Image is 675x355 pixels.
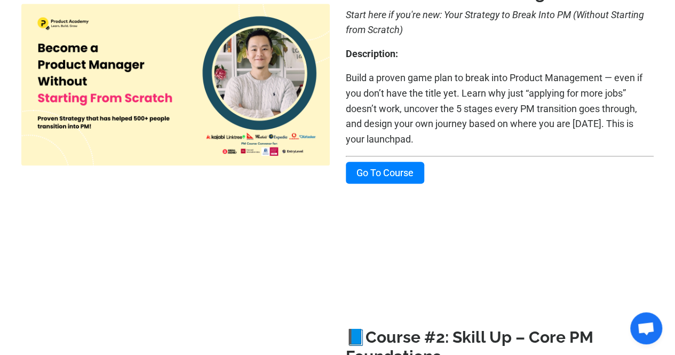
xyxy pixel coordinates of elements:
b: Description: [346,48,398,59]
a: Go To Course [346,162,424,184]
p: Build a proven game plan to break into Product Management — even if you don’t have the title yet.... [346,70,654,147]
div: Open chat [630,312,662,344]
img: cf5b4f5-4ff4-63b-cf6a-50f800045db_11.png [21,4,330,165]
i: Start here if you're new: Your Strategy to Break Into PM (Without Starting from Scratch) [346,9,644,36]
b: 📘 [346,328,436,346]
a: Course # [366,328,436,346]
